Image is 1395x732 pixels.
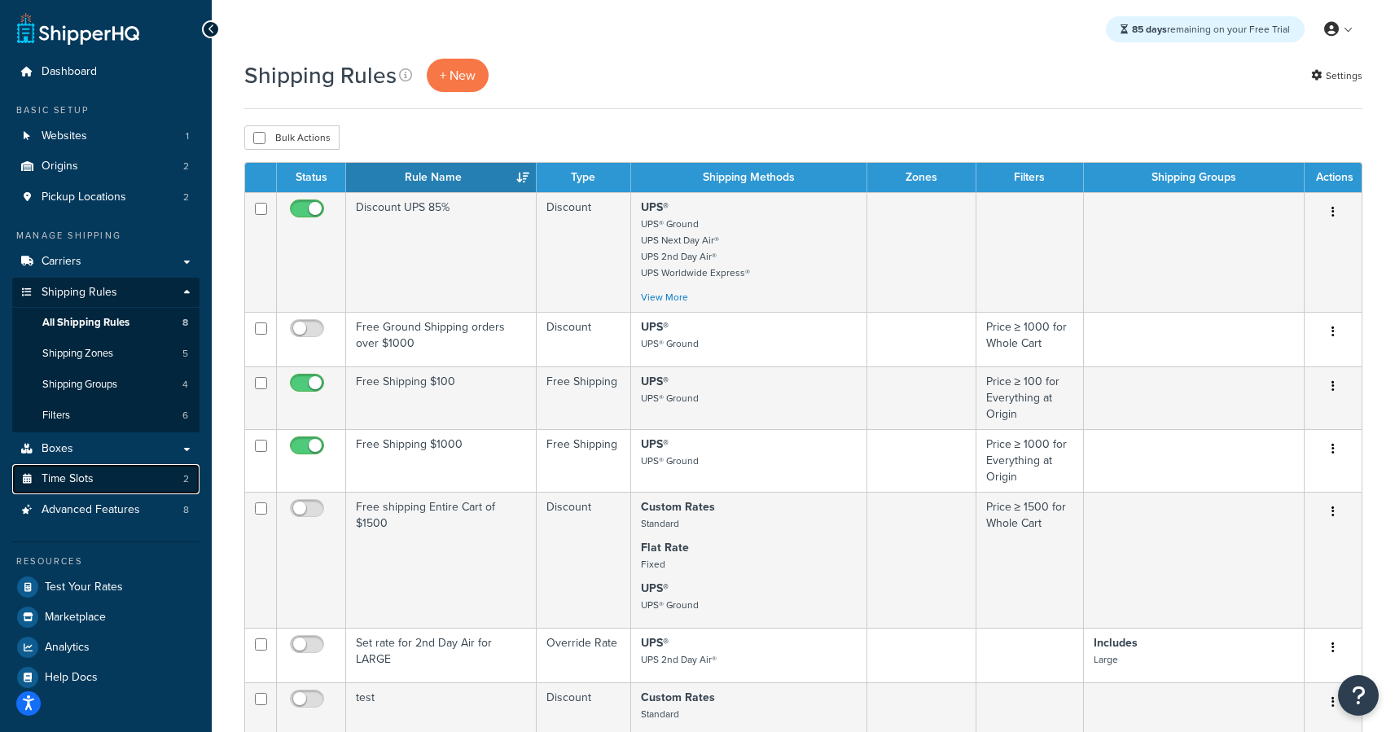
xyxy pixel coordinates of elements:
button: Bulk Actions [244,125,340,150]
th: Filters [976,163,1084,192]
td: Free Shipping [537,429,631,492]
span: Origins [42,160,78,173]
a: View More [641,290,688,305]
li: Origins [12,151,200,182]
div: remaining on your Free Trial [1106,16,1305,42]
small: UPS® Ground [641,598,699,612]
span: Shipping Rules [42,286,117,300]
small: UPS® Ground UPS Next Day Air® UPS 2nd Day Air® UPS Worldwide Express® [641,217,750,280]
span: Analytics [45,641,90,655]
li: Pickup Locations [12,182,200,213]
strong: UPS® [641,580,669,597]
th: Shipping Groups [1084,163,1305,192]
span: 8 [183,503,189,517]
li: Websites [12,121,200,151]
td: Price ≥ 1000 for Whole Cart [976,312,1084,366]
strong: Includes [1094,634,1138,651]
li: Time Slots [12,464,200,494]
strong: 85 days [1132,22,1167,37]
td: Discount [537,192,631,312]
th: Status [277,163,346,192]
a: Settings [1311,64,1362,87]
a: Pickup Locations 2 [12,182,200,213]
th: Shipping Methods [631,163,867,192]
td: Discount [537,312,631,366]
strong: Flat Rate [641,539,689,556]
small: UPS 2nd Day Air® [641,652,717,667]
a: Carriers [12,247,200,277]
div: Resources [12,554,200,568]
p: + New [427,59,489,92]
span: Marketplace [45,611,106,625]
li: Shipping Groups [12,370,200,400]
a: Shipping Zones 5 [12,339,200,369]
span: 4 [182,378,188,392]
li: All Shipping Rules [12,308,200,338]
td: Set rate for 2nd Day Air for LARGE [346,628,537,682]
span: 8 [182,316,188,330]
a: All Shipping Rules 8 [12,308,200,338]
th: Rule Name : activate to sort column descending [346,163,537,192]
td: Discount UPS 85% [346,192,537,312]
span: 5 [182,347,188,361]
td: Free Shipping $1000 [346,429,537,492]
td: Price ≥ 1500 for Whole Cart [976,492,1084,628]
span: Carriers [42,255,81,269]
span: Dashboard [42,65,97,79]
li: Shipping Rules [12,278,200,432]
strong: UPS® [641,373,669,390]
a: ShipperHQ Home [17,12,139,45]
small: UPS® Ground [641,336,699,351]
td: Override Rate [537,628,631,682]
span: Shipping Zones [42,347,113,361]
a: Analytics [12,633,200,662]
strong: UPS® [641,199,669,216]
a: Shipping Rules [12,278,200,308]
a: Dashboard [12,57,200,87]
span: Pickup Locations [42,191,126,204]
small: UPS® Ground [641,454,699,468]
small: Fixed [641,557,665,572]
div: Basic Setup [12,103,200,117]
span: 6 [182,409,188,423]
span: All Shipping Rules [42,316,129,330]
li: Advanced Features [12,495,200,525]
strong: Custom Rates [641,689,715,706]
a: Time Slots 2 [12,464,200,494]
a: Marketplace [12,603,200,632]
small: Standard [641,516,679,531]
td: Free Shipping $100 [346,366,537,429]
td: Discount [537,492,631,628]
a: Filters 6 [12,401,200,431]
a: Help Docs [12,663,200,692]
th: Actions [1305,163,1362,192]
td: Free shipping Entire Cart of $1500 [346,492,537,628]
strong: UPS® [641,436,669,453]
span: Advanced Features [42,503,140,517]
small: UPS® Ground [641,391,699,405]
span: Help Docs [45,671,98,685]
a: Advanced Features 8 [12,495,200,525]
a: Websites 1 [12,121,200,151]
span: Shipping Groups [42,378,117,392]
span: Test Your Rates [45,581,123,594]
li: Boxes [12,434,200,464]
a: Test Your Rates [12,572,200,602]
span: 2 [183,160,189,173]
strong: Custom Rates [641,498,715,515]
td: Price ≥ 100 for Everything at Origin [976,366,1084,429]
li: Filters [12,401,200,431]
span: 1 [186,129,189,143]
h1: Shipping Rules [244,59,397,91]
td: Free Shipping [537,366,631,429]
span: 2 [183,191,189,204]
span: Websites [42,129,87,143]
td: Price ≥ 1000 for Everything at Origin [976,429,1084,492]
td: Free Ground Shipping orders over $1000 [346,312,537,366]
